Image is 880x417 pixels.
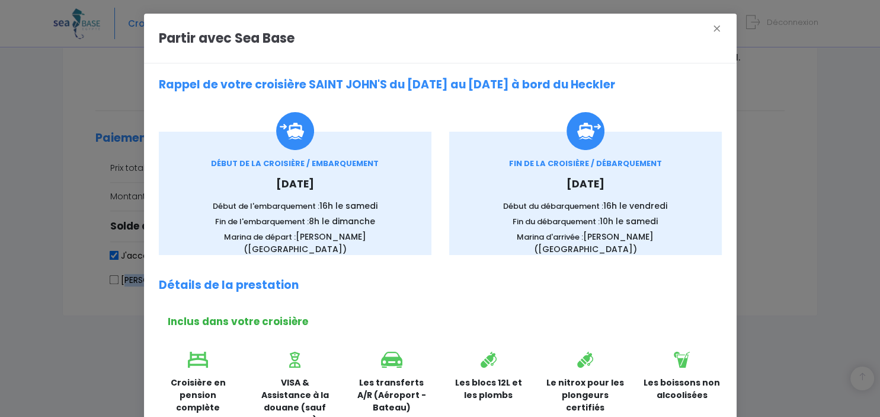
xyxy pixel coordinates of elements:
[276,112,314,150] img: Icon_embarquement.svg
[467,215,704,228] p: Fin du débarquement :
[168,316,722,327] h2: Inclus dans votre croisière
[467,231,704,256] p: Marina d'arrivée :
[674,352,690,368] img: icon_boisson.svg
[276,177,314,191] span: [DATE]
[449,377,527,402] p: Les blocs 12L et les plombs
[289,352,301,368] img: icon_visa.svg
[546,377,625,414] p: Le nitrox pour les plongeurs certifiés
[509,158,662,169] span: FIN DE LA CROISIÈRE / DÉBARQUEMENT
[177,215,414,228] p: Fin de l'embarquement :
[159,279,722,292] h2: Détails de la prestation
[642,377,721,402] p: Les boissons non alcoolisées
[352,377,431,414] p: Les transferts A/R (Aéroport - Bateau)
[319,200,377,212] span: 16h le samedi
[177,231,414,256] p: Marina de départ :
[705,21,729,36] button: Close
[244,231,366,255] span: [PERSON_NAME] ([GEOGRAPHIC_DATA])
[159,28,295,48] h5: Partir avec Sea Base
[567,177,604,191] span: [DATE]
[381,352,403,368] img: icon_voiture.svg
[159,377,238,414] p: Croisière en pension complète
[603,200,667,212] span: 16h le vendredi
[188,352,208,368] img: icon_lit.svg
[467,200,704,212] p: Début du débarquement :
[481,352,497,368] img: icon_bouteille.svg
[159,78,722,92] h2: Rappel de votre croisière SAINT JOHN'S du [DATE] au [DATE] à bord du Heckler
[534,231,654,255] span: [PERSON_NAME] ([GEOGRAPHIC_DATA])
[577,352,593,368] img: icon_bouteille.svg
[567,112,604,150] img: icon_debarquement.svg
[309,215,375,227] span: 8h le dimanche
[177,200,414,212] p: Début de l'embarquement :
[211,158,379,169] span: DÉBUT DE LA CROISIÈRE / EMBARQUEMENT
[600,215,658,227] span: 10h le samedi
